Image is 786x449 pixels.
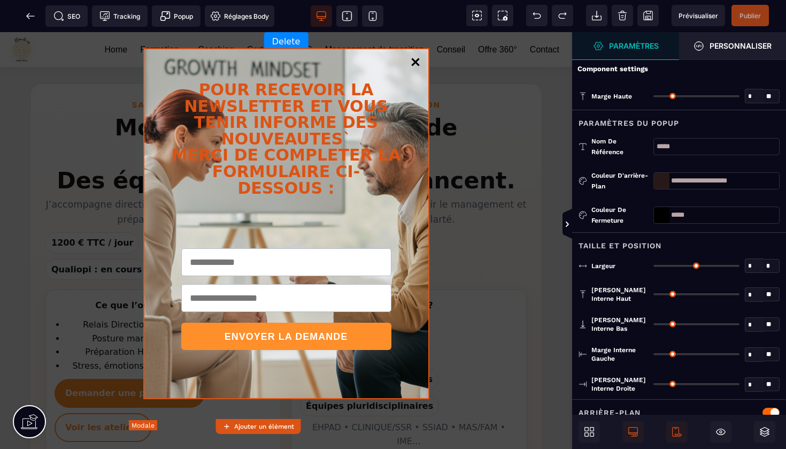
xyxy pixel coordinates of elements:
span: Ouvrir le gestionnaire de styles [572,32,679,60]
span: Ouvrir les blocs [579,421,600,443]
span: Voir les composants [466,5,488,26]
strong: Ajouter un élément [234,423,294,430]
div: Couleur de fermeture [591,204,648,226]
span: Largeur [591,262,615,270]
p: Arrière-plan [579,406,641,419]
span: Ouvrir le gestionnaire de styles [679,32,786,60]
span: Afficher le mobile [666,421,688,443]
span: Afficher les vues [572,209,583,241]
span: [PERSON_NAME] interne bas [591,316,648,333]
span: Nettoyage [612,5,633,26]
span: Publier [739,12,761,20]
div: Taille et position [572,232,786,252]
span: Favicon [205,5,274,27]
span: Enregistrer le contenu [731,5,769,26]
span: SEO [53,11,80,21]
b: POUR RECEVOIR LA NEWSLETTER ET VOUS TENIR INFORME DES NOUVEAUTES` MERCI DE COMPLETER LA FORMULAIR... [172,48,406,165]
span: Importer [586,5,607,26]
span: Voir bureau [311,5,332,27]
span: [PERSON_NAME] interne haut [591,286,648,303]
button: Ajouter un élément [215,419,300,434]
a: Close [405,19,426,45]
span: Créer une alerte modale [152,5,201,27]
div: Nom de référence [591,136,648,157]
span: Métadata SEO [45,5,88,27]
strong: Personnaliser [710,42,772,50]
span: Voir mobile [362,5,383,27]
span: Réglages Body [210,11,269,21]
span: Marge interne gauche [591,346,648,363]
span: Enregistrer [637,5,659,26]
span: Rétablir [552,5,573,26]
div: Couleur d'arrière-plan [591,170,648,192]
span: Tracking [99,11,140,21]
span: Masquer le bloc [710,421,731,443]
button: ENVOYER LA DEMANDE [181,291,391,318]
span: Afficher le desktop [622,421,644,443]
span: [PERSON_NAME] interne droite [591,376,648,393]
div: Paramètres du popup [572,110,786,130]
span: Ouvrir les calques [754,421,775,443]
span: Voir tablette [336,5,358,27]
div: Component settings [572,59,786,80]
span: Marge haute [591,92,632,101]
span: Code de suivi [92,5,148,27]
span: Retour [20,5,41,27]
span: Popup [160,11,193,21]
strong: Paramètres [609,42,659,50]
span: Défaire [526,5,548,26]
span: Aperçu [672,5,725,26]
span: Prévisualiser [679,12,718,20]
span: Capture d'écran [492,5,513,26]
